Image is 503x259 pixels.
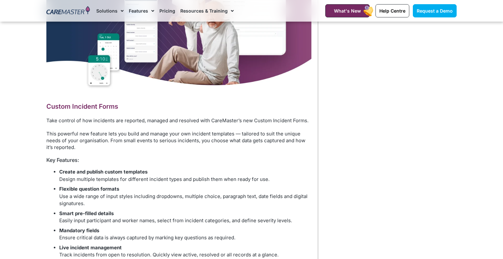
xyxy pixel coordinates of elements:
[46,117,311,124] p: Take control of how incidents are reported, managed and resolved with CareMaster’s new Custom Inc...
[59,244,311,259] li: Track incidents from open to resolution. Quickly view active, resolved or all records at a glance.
[59,185,311,207] li: Use a wide range of input styles including dropdowns, multiple choice, paragraph text, date field...
[379,8,405,14] span: Help Centre
[413,4,457,17] a: Request a Demo
[46,157,311,163] h6: Key Features:
[59,227,99,234] strong: Mandatory fields
[46,102,311,111] h2: Custom Incident Forms
[46,130,311,151] p: This powerful new feature lets you build and manage your own incident templates — tailored to sui...
[375,4,409,17] a: Help Centre
[46,6,90,16] img: CareMaster Logo
[334,8,361,14] span: What's New
[59,210,114,216] strong: Smart pre-filled details
[59,169,147,175] strong: Create and publish custom templates
[417,8,453,14] span: Request a Demo
[59,210,311,224] li: Easily input participant and worker names, select from incident categories, and define severity l...
[59,186,119,192] strong: Flexible question formats
[59,244,122,251] strong: Live incident management
[59,227,311,242] li: Ensure critical data is always captured by marking key questions as required.
[59,168,311,183] li: Design multiple templates for different incident types and publish them when ready for use.
[325,4,370,17] a: What's New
